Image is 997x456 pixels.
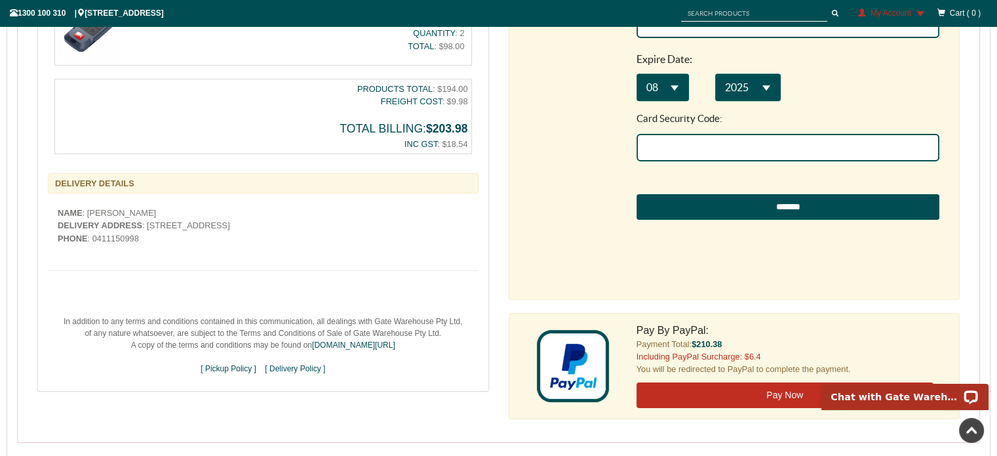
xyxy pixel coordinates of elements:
span: QUANTITY [413,28,455,38]
a: 2025 [79,162,144,190]
span: TOTAL [408,41,434,51]
b: DELIVERY DETAILS [55,178,134,188]
span: My Account [870,9,911,18]
div: Payment Total: You will be redirected to PayPal to complete the payment. [627,323,949,409]
span: FREIGHT COST [381,96,442,106]
strong: TOTAL BILLING: [340,122,467,135]
iframe: LiveChat chat widget [813,369,997,410]
span: $210.38 [692,339,722,349]
div: In addition to any terms and conditions contained in this communication, all dealings with Gate W... [48,309,479,381]
a: [ Pickup Policy ] [201,364,256,373]
span: $203.98 [426,122,468,135]
input: SEARCH PRODUCTS [681,5,827,22]
span: INC GST [404,139,437,149]
a: [DOMAIN_NAME][URL] [312,341,395,350]
img: paypal.png [537,330,609,402]
span: PRODUCTS TOTAL [357,84,433,94]
b: PHONE [58,234,88,243]
span: 2025 [88,170,112,182]
button: Pay Now [636,383,933,409]
span: Including PayPal Surcharge: $6.4 [636,352,761,362]
b: DELIVERY ADDRESS [58,220,142,230]
a: [ Delivery Policy ] [265,364,325,373]
span: 08 [10,170,22,182]
span: 1300 100 310 | [STREET_ADDRESS] [10,9,164,18]
div: : [PERSON_NAME] : [STREET_ADDRESS] : 0411150998 [48,207,479,245]
b: NAME [58,208,83,218]
div: : $49.00 : 2 : $98.00 [326,11,467,56]
span: Cart ( 0 ) [950,9,981,18]
h5: Pay By PayPal: [636,323,939,338]
div: : $194.00 : $9.98 : $18.54 [54,79,472,154]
